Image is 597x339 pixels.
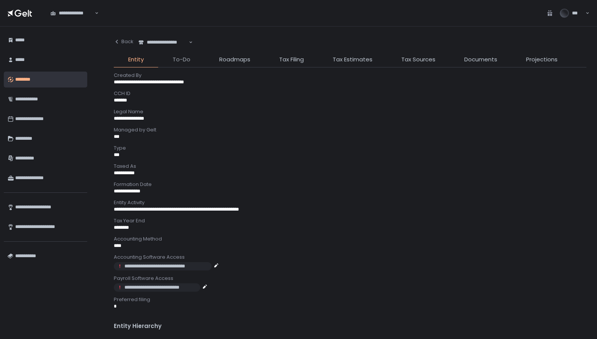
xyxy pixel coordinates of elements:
[114,217,586,224] div: Tax Year End
[114,296,586,303] div: Preferred filing
[114,163,586,170] div: Taxed As
[114,38,134,45] div: Back
[46,5,99,22] div: Search for option
[114,199,586,206] div: Entity Activity
[173,55,190,64] span: To-Do
[128,55,144,64] span: Entity
[114,72,586,79] div: Created By
[333,55,372,64] span: Tax Estimates
[114,90,586,97] div: CCH ID
[401,55,435,64] span: Tax Sources
[114,181,586,188] div: Formation Date
[219,55,250,64] span: Roadmaps
[114,254,586,261] div: Accounting Software Access
[114,322,586,331] div: Entity Hierarchy
[114,34,134,49] button: Back
[526,55,558,64] span: Projections
[114,108,586,115] div: Legal Name
[134,34,193,51] div: Search for option
[114,127,586,133] div: Managed by Gelt
[114,145,586,152] div: Type
[464,55,497,64] span: Documents
[279,55,304,64] span: Tax Filing
[114,236,586,242] div: Accounting Method
[114,275,586,282] div: Payroll Software Access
